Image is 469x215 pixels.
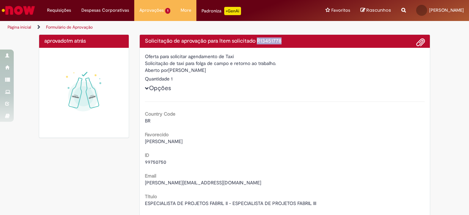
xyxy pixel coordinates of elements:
span: 99750750 [145,159,166,165]
div: Padroniza [202,7,241,15]
time: 27/08/2025 14:53:26 [67,37,86,44]
span: [PERSON_NAME] [429,7,464,13]
span: Favoritos [331,7,350,14]
span: Rascunhos [366,7,391,13]
b: Email [145,173,156,179]
span: 1 [165,8,170,14]
div: [PERSON_NAME] [145,67,425,75]
b: Favorecido [145,131,169,138]
span: ESPECIALISTA DE PROJETOS FABRIL II - ESPECIALISTA DE PROJETOS FABRIL III [145,200,316,206]
div: Quantidade 1 [145,75,425,82]
div: Oferta para solicitar agendamento de Taxi [145,53,425,60]
span: [PERSON_NAME] [145,138,183,144]
span: [PERSON_NAME][EMAIL_ADDRESS][DOMAIN_NAME] [145,180,261,186]
a: Página inicial [8,24,31,30]
h4: aprovado [44,38,124,44]
div: Solicitação de taxi para folga de campo e retorno ao trabalho. [145,60,425,67]
label: Aberto por [145,67,168,74]
span: More [181,7,191,14]
span: Requisições [47,7,71,14]
p: +GenAi [224,7,241,15]
img: ServiceNow [1,3,36,17]
span: Despesas Corporativas [81,7,129,14]
a: Formulário de Aprovação [46,24,93,30]
img: sucesso_1.gif [44,53,124,132]
b: Título [145,193,157,200]
span: Aprovações [139,7,164,14]
b: Country Code [145,111,175,117]
h4: Solicitação de aprovação para Item solicitado R13451778 [145,38,425,44]
ul: Trilhas de página [5,21,308,34]
span: 1m atrás [67,37,86,44]
b: ID [145,152,149,158]
a: Rascunhos [361,7,391,14]
span: BR [145,118,150,124]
